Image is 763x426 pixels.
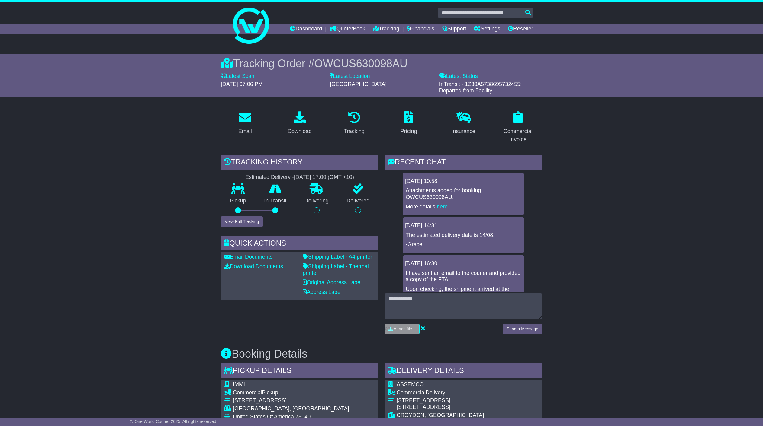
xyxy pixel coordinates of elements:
[303,263,369,276] a: Shipping Label - Thermal printer
[397,389,426,396] span: Commercial
[406,241,521,248] p: -Grace
[303,254,372,260] a: Shipping Label - A4 printer
[224,254,272,260] a: Email Documents
[294,174,354,181] div: [DATE] 17:00 (GMT +10)
[397,412,489,419] div: CROYDON, [GEOGRAPHIC_DATA]
[303,279,362,285] a: Original Address Label
[474,24,500,34] a: Settings
[130,419,217,424] span: © One World Courier 2025. All rights reserved.
[373,24,399,34] a: Tracking
[295,414,311,420] span: 78040
[221,198,255,204] p: Pickup
[451,127,475,135] div: Insurance
[233,414,294,420] span: United States Of America
[238,127,252,135] div: Email
[407,24,434,34] a: Financials
[221,363,378,380] div: Pickup Details
[288,127,312,135] div: Download
[233,381,245,387] span: IMMI
[338,198,379,204] p: Delivered
[439,73,478,80] label: Latest Status
[406,204,521,210] p: More details: .
[406,270,521,283] p: I have sent an email to the courier and provided a copy of the FTA.
[303,289,342,295] a: Address Label
[284,109,316,138] a: Download
[397,109,421,138] a: Pricing
[330,73,370,80] label: Latest Location
[330,81,386,87] span: [GEOGRAPHIC_DATA]
[494,109,542,146] a: Commercial Invoice
[290,24,322,34] a: Dashboard
[233,405,349,412] div: [GEOGRAPHIC_DATA], [GEOGRAPHIC_DATA]
[442,24,466,34] a: Support
[221,348,542,360] h3: Booking Details
[221,73,254,80] label: Latest Scan
[221,216,263,227] button: View Full Tracking
[344,127,365,135] div: Tracking
[437,204,448,210] a: here
[233,397,349,404] div: [STREET_ADDRESS]
[397,389,489,396] div: Delivery
[340,109,369,138] a: Tracking
[397,381,424,387] span: ASSEMCO
[330,24,365,34] a: Quote/Book
[405,260,522,267] div: [DATE] 16:30
[221,81,263,87] span: [DATE] 07:06 PM
[221,57,542,70] div: Tracking Order #
[397,404,489,411] div: [STREET_ADDRESS]
[401,127,417,135] div: Pricing
[385,363,542,380] div: Delivery Details
[397,397,489,404] div: [STREET_ADDRESS]
[221,155,378,171] div: Tracking history
[405,178,522,185] div: [DATE] 10:58
[295,198,338,204] p: Delivering
[314,57,407,70] span: OWCUS630098AU
[497,127,538,144] div: Commercial Invoice
[406,187,521,200] p: Attachments added for booking OWCUS630098AU.
[439,81,522,94] span: InTransit - 1Z30A5738695732455: Departed from Facility
[406,286,521,325] p: Upon checking, the shipment arrived at the [GEOGRAPHIC_DATA] in [GEOGRAPHIC_DATA], [GEOGRAPHIC_DA...
[224,263,283,269] a: Download Documents
[233,389,349,396] div: Pickup
[233,389,262,396] span: Commercial
[385,155,542,171] div: RECENT CHAT
[406,232,521,239] p: The estimated delivery date is 14/08.
[508,24,533,34] a: Reseller
[405,222,522,229] div: [DATE] 14:31
[221,174,378,181] div: Estimated Delivery -
[221,236,378,252] div: Quick Actions
[447,109,479,138] a: Insurance
[503,324,542,334] button: Send a Message
[234,109,256,138] a: Email
[255,198,296,204] p: In Transit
